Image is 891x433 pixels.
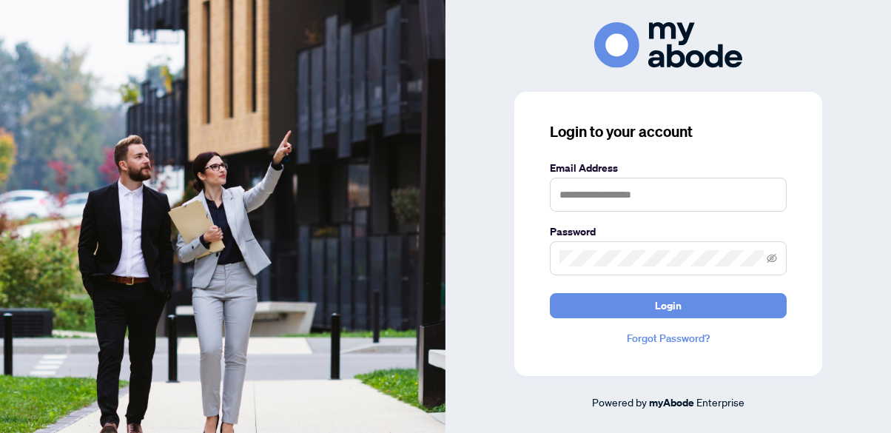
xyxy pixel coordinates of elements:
[550,293,787,318] button: Login
[696,395,744,409] span: Enterprise
[649,395,694,411] a: myAbode
[594,22,742,67] img: ma-logo
[550,121,787,142] h3: Login to your account
[550,224,787,240] label: Password
[767,253,777,264] span: eye-invisible
[550,160,787,176] label: Email Address
[592,395,647,409] span: Powered by
[550,330,787,346] a: Forgot Password?
[655,294,682,318] span: Login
